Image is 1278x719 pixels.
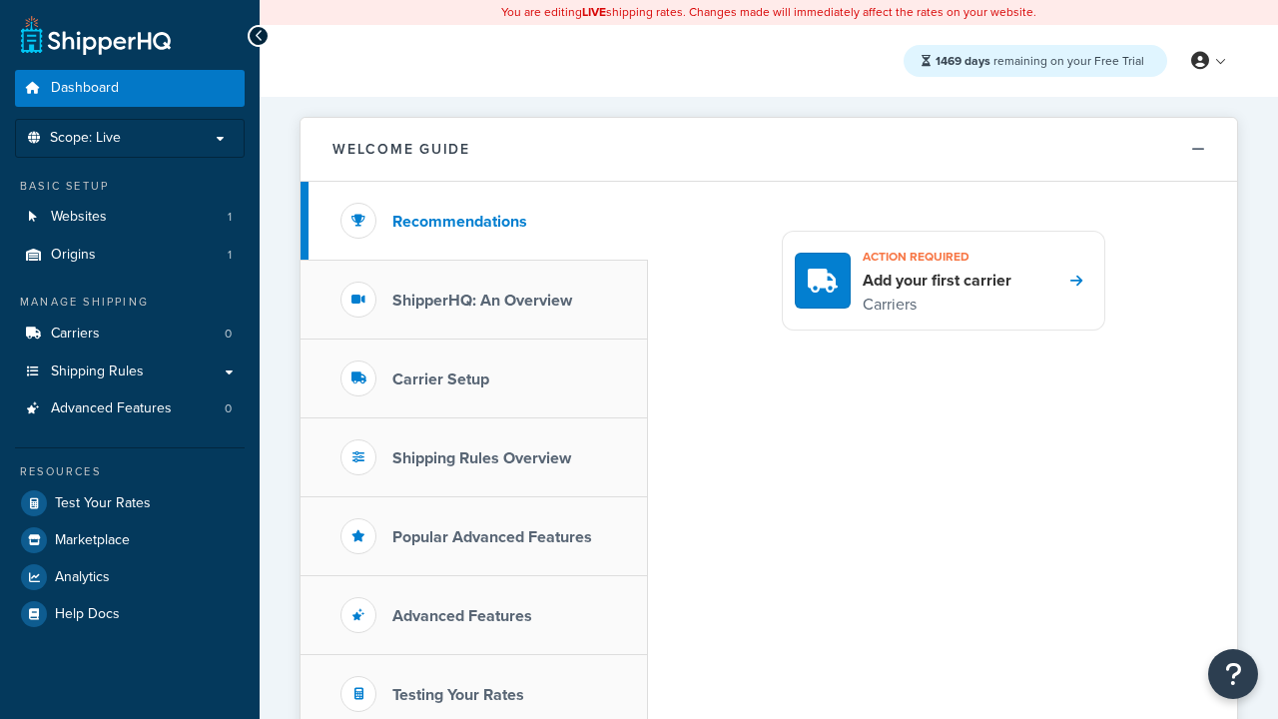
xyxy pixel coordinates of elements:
[392,370,489,388] h3: Carrier Setup
[15,390,245,427] a: Advanced Features0
[1208,649,1258,699] button: Open Resource Center
[51,363,144,380] span: Shipping Rules
[225,400,232,417] span: 0
[15,178,245,195] div: Basic Setup
[301,118,1237,182] button: Welcome Guide
[15,316,245,353] a: Carriers0
[50,130,121,147] span: Scope: Live
[15,596,245,632] a: Help Docs
[15,237,245,274] a: Origins1
[392,449,571,467] h3: Shipping Rules Overview
[15,237,245,274] li: Origins
[15,522,245,558] a: Marketplace
[15,294,245,311] div: Manage Shipping
[392,213,527,231] h3: Recommendations
[15,354,245,390] a: Shipping Rules
[863,292,1011,318] p: Carriers
[15,485,245,521] a: Test Your Rates
[15,463,245,480] div: Resources
[51,326,100,343] span: Carriers
[51,209,107,226] span: Websites
[51,80,119,97] span: Dashboard
[55,532,130,549] span: Marketplace
[228,247,232,264] span: 1
[15,199,245,236] li: Websites
[225,326,232,343] span: 0
[51,247,96,264] span: Origins
[863,270,1011,292] h4: Add your first carrier
[15,199,245,236] a: Websites1
[863,244,1011,270] h3: Action required
[392,607,532,625] h3: Advanced Features
[936,52,990,70] strong: 1469 days
[15,390,245,427] li: Advanced Features
[15,559,245,595] a: Analytics
[15,70,245,107] a: Dashboard
[392,686,524,704] h3: Testing Your Rates
[582,3,606,21] b: LIVE
[55,569,110,586] span: Analytics
[55,606,120,623] span: Help Docs
[332,142,470,157] h2: Welcome Guide
[392,528,592,546] h3: Popular Advanced Features
[228,209,232,226] span: 1
[55,495,151,512] span: Test Your Rates
[51,400,172,417] span: Advanced Features
[15,316,245,353] li: Carriers
[392,292,572,310] h3: ShipperHQ: An Overview
[936,52,1144,70] span: remaining on your Free Trial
